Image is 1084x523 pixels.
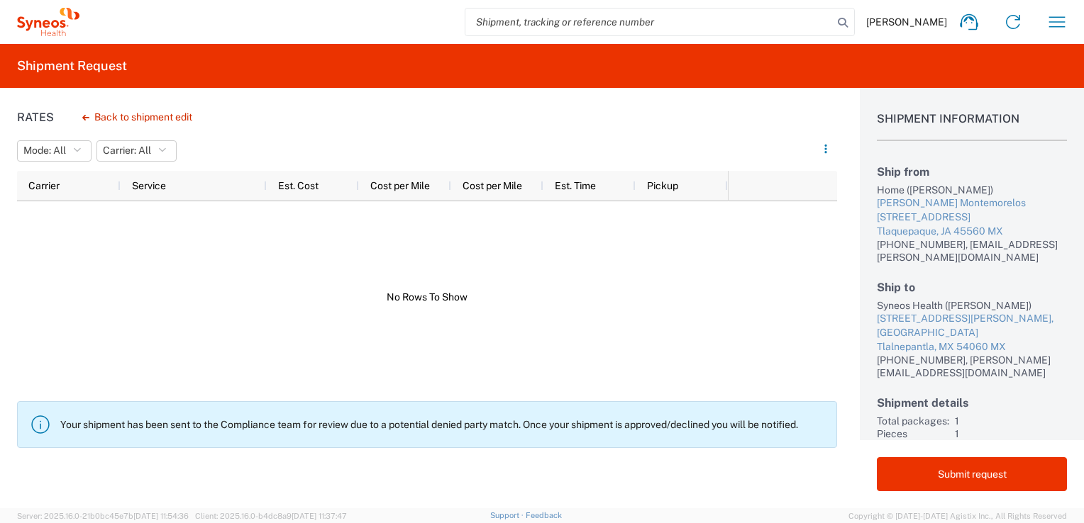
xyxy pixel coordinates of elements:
span: Copyright © [DATE]-[DATE] Agistix Inc., All Rights Reserved [848,510,1067,522]
div: Total packages: [877,415,949,427]
h1: Rates [17,111,54,124]
div: [STREET_ADDRESS][PERSON_NAME], [GEOGRAPHIC_DATA] [877,312,1067,339]
h2: Ship from [877,165,1067,179]
span: Cost per Mile [463,180,522,191]
h2: Ship to [877,281,1067,294]
a: Feedback [526,511,562,519]
button: Submit request [877,457,1067,491]
span: Pickup [647,180,678,191]
div: [PHONE_NUMBER], [PERSON_NAME][EMAIL_ADDRESS][DOMAIN_NAME] [877,354,1067,379]
div: Pieces [877,427,949,440]
div: Syneos Health ([PERSON_NAME]) [877,299,1067,312]
span: Client: 2025.16.0-b4dc8a9 [195,512,347,520]
p: Your shipment has been sent to the Compliance team for review due to a potential denied party mat... [60,418,825,431]
button: Carrier: All [96,140,177,162]
span: [PERSON_NAME] [866,16,947,28]
span: Est. Time [555,180,596,191]
div: 1 [955,427,1067,440]
span: Server: 2025.16.0-21b0bc45e7b [17,512,189,520]
span: Carrier: All [103,144,151,157]
input: Shipment, tracking or reference number [465,9,833,35]
button: Back to shipment edit [71,105,204,130]
span: Carrier [28,180,60,191]
span: Mode: All [23,144,66,157]
div: Tlaquepaque, JA 45560 MX [877,225,1067,239]
a: [STREET_ADDRESS][PERSON_NAME], [GEOGRAPHIC_DATA]Tlalnepantla, MX 54060 MX [877,312,1067,354]
span: Est. Cost [278,180,319,191]
a: Support [490,511,526,519]
div: Home ([PERSON_NAME]) [877,184,1067,196]
span: [DATE] 11:54:36 [133,512,189,520]
button: Mode: All [17,140,92,162]
a: [PERSON_NAME] Montemorelos [STREET_ADDRESS]Tlaquepaque, JA 45560 MX [877,196,1067,238]
span: Cost per Mile [370,180,430,191]
h1: Shipment Information [877,112,1067,141]
h2: Shipment details [877,396,1067,410]
div: Tlalnepantla, MX 54060 MX [877,340,1067,354]
div: 1 [955,415,1067,427]
h2: Shipment Request [17,57,127,74]
span: Service [132,180,166,191]
div: [PERSON_NAME] Montemorelos [STREET_ADDRESS] [877,196,1067,224]
div: [PHONE_NUMBER], [EMAIL_ADDRESS][PERSON_NAME][DOMAIN_NAME] [877,238,1067,264]
span: [DATE] 11:37:47 [292,512,347,520]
